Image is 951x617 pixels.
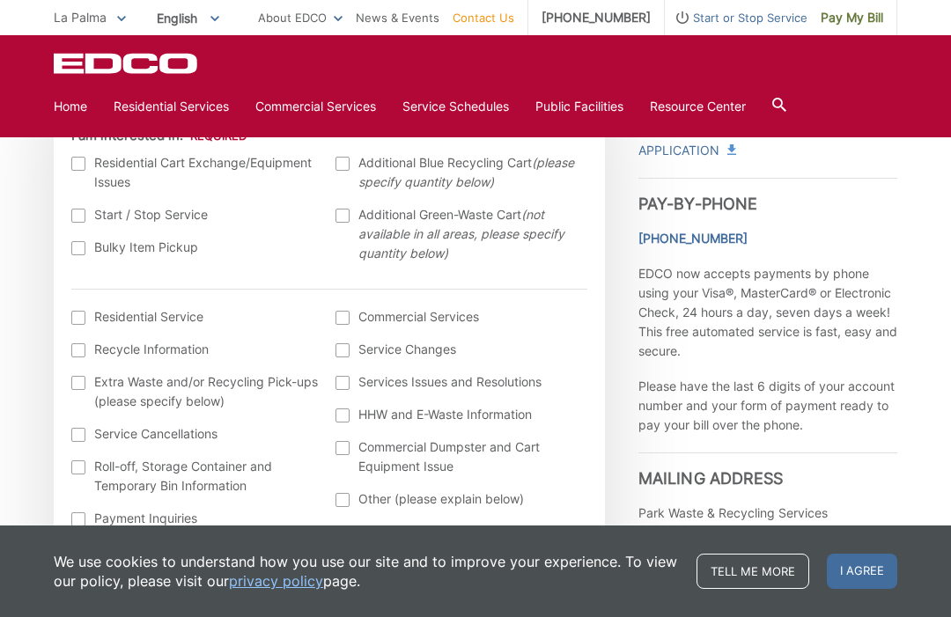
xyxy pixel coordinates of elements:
label: HHW and E-Waste Information [335,405,583,424]
label: Residential Service [71,307,319,327]
a: Contact Us [453,8,514,27]
label: Extra Waste and/or Recycling Pick-ups (please specify below) [71,372,319,411]
label: Service Cancellations [71,424,319,444]
h3: Mailing Address [638,452,897,488]
p: Park Waste & Recycling Services P.O. Box 398 [GEOGRAPHIC_DATA] [638,503,897,562]
span: I agree [827,554,897,589]
h3: Pay-by-Phone [638,178,897,214]
a: Home [54,97,87,116]
a: News & Events [356,8,439,27]
label: Roll-off, Storage Container and Temporary Bin Information [71,457,319,496]
a: [PHONE_NUMBER] [638,229,748,248]
a: Public Facilities [535,97,623,116]
span: La Palma [54,10,107,25]
span: English [144,4,232,33]
p: We use cookies to understand how you use our site and to improve your experience. To view our pol... [54,552,679,591]
label: Start / Stop Service [71,205,319,224]
a: Download Our Employment Application [638,121,897,160]
span: Pay My Bill [821,8,883,27]
p: Please have the last 6 digits of your account number and your form of payment ready to pay your b... [638,377,897,435]
a: Residential Services [114,97,229,116]
label: Payment Inquiries [71,509,319,528]
a: Service Schedules [402,97,509,116]
a: About EDCO [258,8,343,27]
span: Additional Green-Waste Cart [358,205,583,263]
em: (not available in all areas, please specify quantity below) [358,207,564,261]
a: EDCD logo. Return to the homepage. [54,53,200,74]
a: privacy policy [229,571,323,591]
span: Additional Blue Recycling Cart [358,153,583,192]
a: Resource Center [650,97,746,116]
label: Residential Cart Exchange/Equipment Issues [71,153,319,192]
label: Recycle Information [71,340,319,359]
label: Commercial Dumpster and Cart Equipment Issue [335,437,583,476]
a: Commercial Services [255,97,376,116]
label: Service Changes [335,340,583,359]
a: Tell me more [697,554,809,589]
label: Commercial Services [335,307,583,327]
p: EDCO now accepts payments by phone using your Visa®, MasterCard® or Electronic Check, 24 hours a ... [638,264,897,361]
label: Services Issues and Resolutions [335,372,583,392]
label: Other (please explain below) [335,489,583,509]
label: Bulky Item Pickup [71,238,319,257]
